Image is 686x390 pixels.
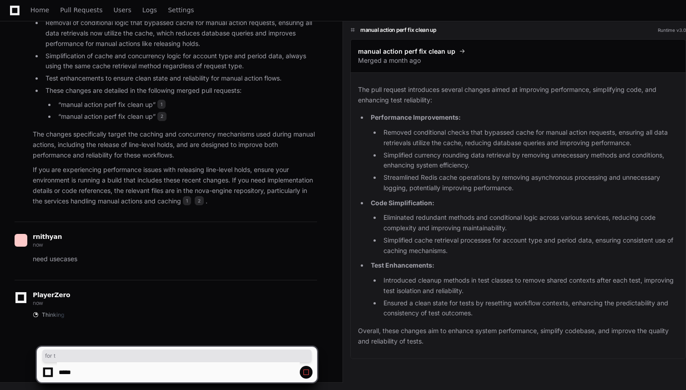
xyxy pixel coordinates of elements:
span: 1 [183,196,191,205]
span: 2 [195,196,204,205]
span: Pull Requests [60,7,102,13]
li: Simplification of cache and concurrency logic for account type and period data, always using the ... [43,51,317,72]
p: Merged a month ago [358,56,678,65]
li: Removal of conditional logic that bypassed cache for manual action requests, ensuring all data re... [43,18,317,49]
li: These changes are detailed in the following merged pull requests: [43,86,317,122]
span: 2 [157,112,166,121]
p: The pull request introduces several changes aimed at improving performance, simplifying code, and... [358,85,678,106]
span: Thinking [42,311,64,319]
div: Runtime v3.0 [658,27,686,34]
p: If you are experiencing performance issues with releasing line-level holds, ensure your environme... [33,165,317,206]
span: Users [114,7,131,13]
a: manual action perf fix clean up [358,47,678,56]
span: manual action perf fix clean up [358,47,455,56]
span: PlayerZero [33,292,70,298]
span: for t [45,352,309,360]
span: Settings [168,7,194,13]
span: Home [30,7,49,13]
li: Streamlined Redis cache operations by removing asynchronous processing and unnecessary logging, p... [381,172,678,193]
li: Simplified currency rounding data retrieval by removing unnecessary methods and conditions, enhan... [381,150,678,171]
p: need usecases [33,254,317,264]
span: now [33,299,43,306]
span: rnithyan [33,233,62,240]
li: Eliminated redundant methods and conditional logic across various services, reducing code complex... [381,213,678,234]
strong: Code Simplification: [371,199,434,207]
li: “manual action perf fix clean up” [55,111,317,122]
p: Overall, these changes aim to enhance system performance, simplify codebase, and improve the qual... [358,326,678,347]
li: Removed conditional checks that bypassed cache for manual action requests, ensuring all data retr... [381,127,678,148]
p: The changes specifically target the caching and concurrency mechanisms used during manual actions... [33,129,317,160]
span: Logs [142,7,157,13]
span: 1 [157,100,166,109]
strong: Performance Improvements: [371,114,461,122]
li: “manual action perf fix clean up” [55,100,317,110]
span: now [33,241,43,248]
li: Simplified cache retrieval processes for account type and period data, ensuring consistent use of... [381,235,678,256]
strong: Test Enhancements: [371,262,434,269]
li: Introduced cleanup methods in test classes to remove shared contexts after each test, improving t... [381,275,678,296]
li: Test enhancements to ensure clean state and reliability for manual action flows. [43,73,317,84]
h1: manual action perf fix clean up [360,26,436,34]
li: Ensured a clean state for tests by resetting workflow contexts, enhancing the predictability and ... [381,298,678,319]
